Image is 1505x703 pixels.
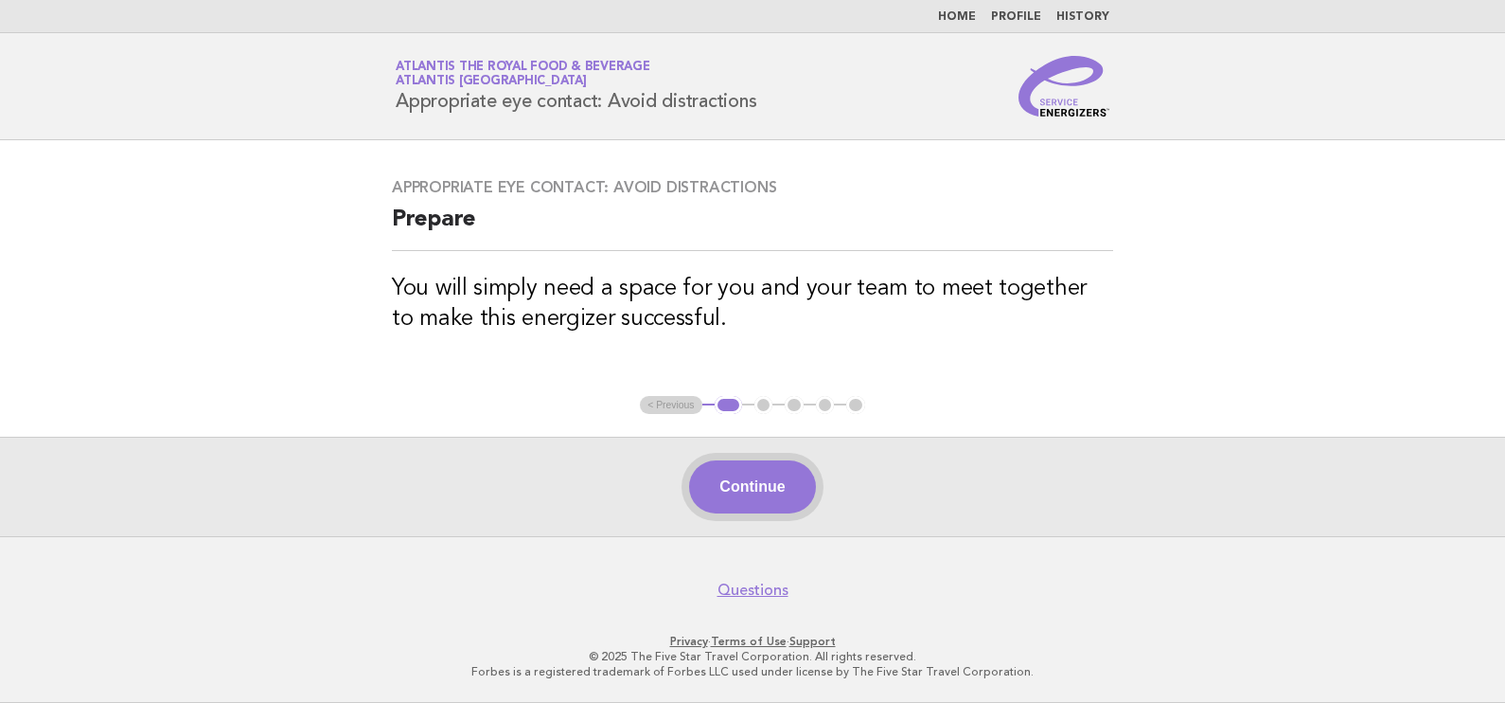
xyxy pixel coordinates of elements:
[173,634,1332,649] p: · ·
[689,460,815,514] button: Continue
[173,664,1332,679] p: Forbes is a registered trademark of Forbes LLC used under license by The Five Star Travel Corpora...
[392,205,1113,251] h2: Prepare
[396,76,587,88] span: Atlantis [GEOGRAPHIC_DATA]
[938,11,976,23] a: Home
[173,649,1332,664] p: © 2025 The Five Star Travel Corporation. All rights reserved.
[991,11,1041,23] a: Profile
[392,178,1113,197] h3: Appropriate eye contact: Avoid distractions
[1056,11,1109,23] a: History
[670,635,708,648] a: Privacy
[711,635,787,648] a: Terms of Use
[1018,56,1109,117] img: Service Energizers
[715,396,742,415] button: 1
[392,274,1113,334] h3: You will simply need a space for you and your team to meet together to make this energizer succes...
[396,62,756,111] h1: Appropriate eye contact: Avoid distractions
[396,61,650,87] a: Atlantis the Royal Food & BeverageAtlantis [GEOGRAPHIC_DATA]
[789,635,836,648] a: Support
[717,581,788,600] a: Questions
